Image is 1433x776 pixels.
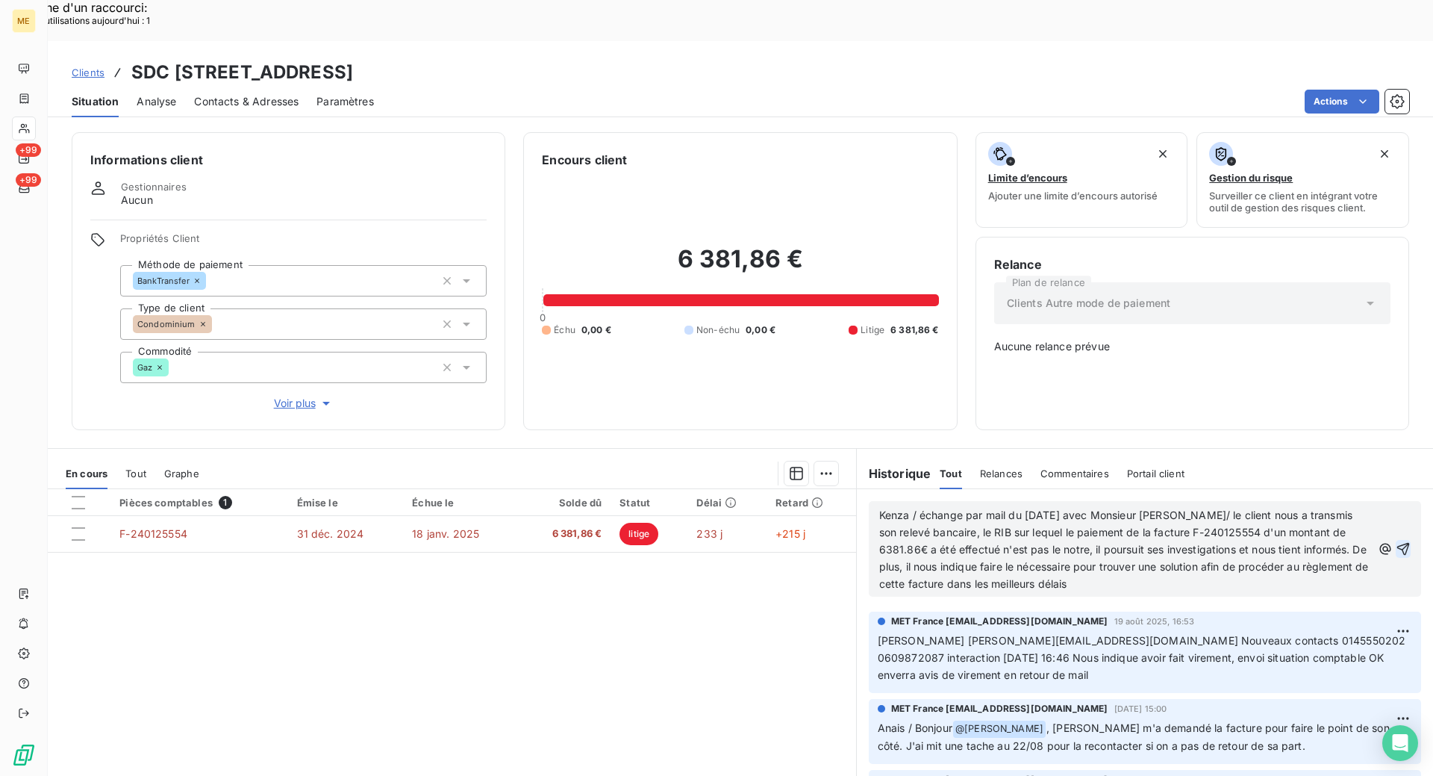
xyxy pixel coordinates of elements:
[219,496,232,509] span: 1
[988,190,1158,202] span: Ajouter une limite d’encours autorisé
[212,317,224,331] input: Ajouter une valeur
[581,323,611,337] span: 0,00 €
[540,311,546,323] span: 0
[137,320,196,329] span: Condominium
[16,143,41,157] span: +99
[194,94,299,109] span: Contacts & Adresses
[16,173,41,187] span: +99
[696,323,740,337] span: Non-échu
[412,527,479,540] span: 18 janv. 2025
[297,497,395,509] div: Émise le
[119,496,278,509] div: Pièces comptables
[696,497,758,509] div: Délai
[775,527,805,540] span: +215 j
[891,702,1108,716] span: MET France [EMAIL_ADDRESS][DOMAIN_NAME]
[297,527,364,540] span: 31 déc. 2024
[554,323,575,337] span: Échu
[878,721,1393,752] span: , [PERSON_NAME] m'a demandé la facture pour faire le point de son côté. J'ai mit une tache au 22/...
[890,323,939,337] span: 6 381,86 €
[412,497,510,509] div: Échue le
[12,146,35,170] a: +99
[12,743,36,767] img: Logo LeanPay
[988,172,1067,184] span: Limite d’encours
[1114,617,1195,626] span: 19 août 2025, 16:53
[528,527,602,541] span: 6 381,86 €
[975,132,1188,228] button: Limite d’encoursAjouter une limite d’encours autorisé
[1040,468,1109,479] span: Commentaires
[994,255,1390,273] h6: Relance
[121,193,153,208] span: Aucun
[131,59,353,86] h3: SDC [STREET_ADDRESS]
[878,721,952,734] span: Anais / Bonjour
[878,634,1409,681] span: [PERSON_NAME] [PERSON_NAME][EMAIL_ADDRESS][DOMAIN_NAME] Nouveaux contacts 0145550202 0609872087 i...
[137,363,152,372] span: Gaz
[857,465,931,482] h6: Historique
[696,527,722,540] span: 233 j
[1209,172,1293,184] span: Gestion du risque
[125,468,146,479] span: Tout
[980,468,1023,479] span: Relances
[120,395,487,412] button: Voir plus
[619,523,658,545] span: litige
[206,274,218,288] input: Ajouter une valeur
[137,276,190,285] span: BankTransfer
[137,94,176,109] span: Analyse
[1305,90,1379,114] button: Actions
[119,527,187,540] span: F-240125554
[953,721,1046,738] span: @ [PERSON_NAME]
[90,151,487,169] h6: Informations client
[66,468,107,479] span: En cours
[1114,704,1167,713] span: [DATE] 15:00
[1382,725,1418,761] div: Open Intercom Messenger
[542,151,627,169] h6: Encours client
[1007,296,1171,311] span: Clients Autre mode de paiement
[542,244,938,289] h2: 6 381,86 €
[12,176,35,200] a: +99
[940,468,962,479] span: Tout
[1127,468,1184,479] span: Portail client
[528,497,602,509] div: Solde dû
[775,497,847,509] div: Retard
[169,361,181,374] input: Ajouter une valeur
[861,323,884,337] span: Litige
[164,468,199,479] span: Graphe
[879,509,1372,590] span: Kenza / échange par mail du [DATE] avec Monsieur [PERSON_NAME]/ le client nous a transmis son rel...
[120,232,487,253] span: Propriétés Client
[1196,132,1409,228] button: Gestion du risqueSurveiller ce client en intégrant votre outil de gestion des risques client.
[1209,190,1396,214] span: Surveiller ce client en intégrant votre outil de gestion des risques client.
[72,94,119,109] span: Situation
[619,497,678,509] div: Statut
[72,66,104,78] span: Clients
[274,396,334,411] span: Voir plus
[121,181,187,193] span: Gestionnaires
[746,323,775,337] span: 0,00 €
[72,65,104,80] a: Clients
[994,339,1390,354] span: Aucune relance prévue
[316,94,374,109] span: Paramètres
[891,615,1108,628] span: MET France [EMAIL_ADDRESS][DOMAIN_NAME]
